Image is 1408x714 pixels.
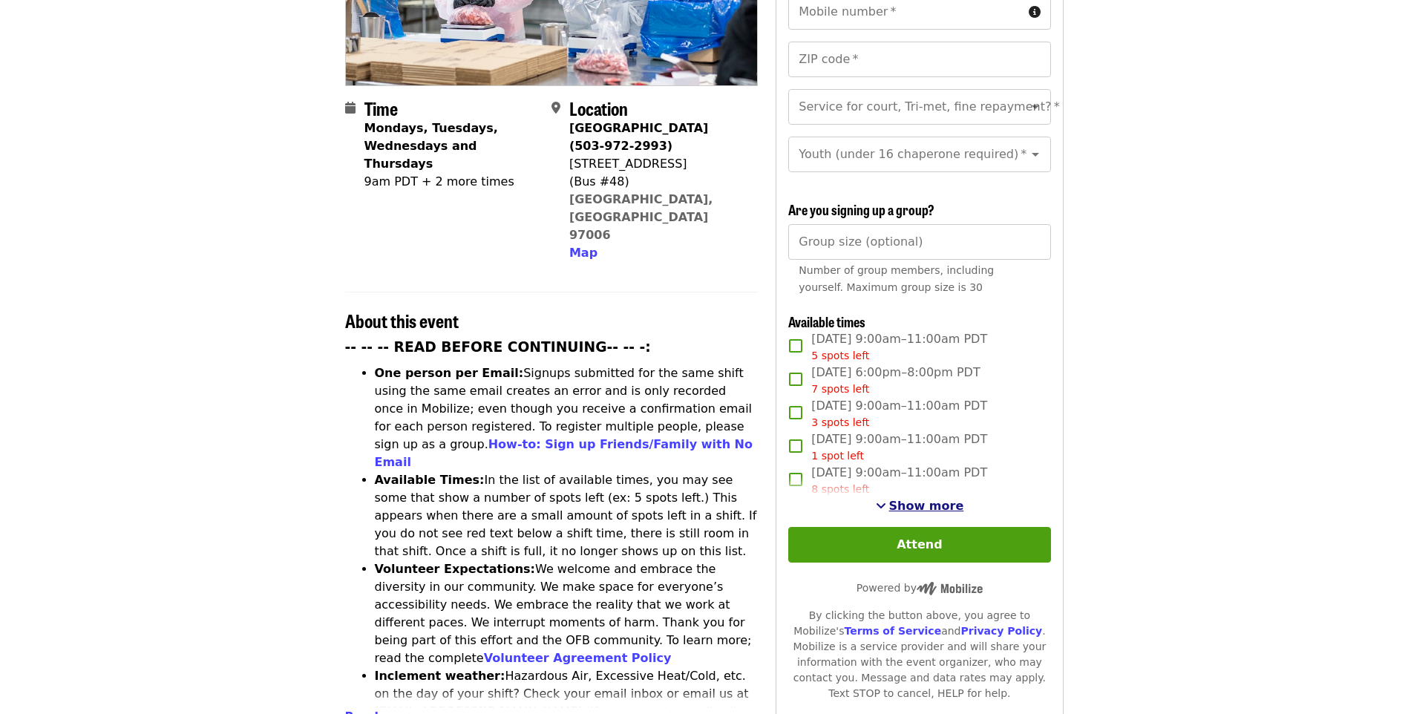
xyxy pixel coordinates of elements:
img: Powered by Mobilize [917,582,983,595]
div: (Bus #48) [569,173,746,191]
div: By clicking the button above, you agree to Mobilize's and . Mobilize is a service provider and wi... [788,608,1050,701]
span: [DATE] 9:00am–11:00am PDT [811,397,987,430]
strong: Volunteer Expectations: [375,562,536,576]
span: Location [569,95,628,121]
div: 9am PDT + 2 more times [364,173,540,191]
span: [DATE] 6:00pm–8:00pm PDT [811,364,980,397]
span: 3 spots left [811,416,869,428]
span: 8 spots left [811,483,869,495]
span: Show more [889,499,964,513]
a: Terms of Service [844,625,941,637]
button: See more timeslots [876,497,964,515]
a: [GEOGRAPHIC_DATA], [GEOGRAPHIC_DATA] 97006 [569,192,713,242]
button: Attend [788,527,1050,563]
span: 7 spots left [811,383,869,395]
strong: -- -- -- READ BEFORE CONTINUING-- -- -: [345,339,651,355]
span: 1 spot left [811,450,864,462]
span: 5 spots left [811,350,869,361]
li: Signups submitted for the same shift using the same email creates an error and is only recorded o... [375,364,759,471]
span: Number of group members, including yourself. Maximum group size is 30 [799,264,994,293]
a: Volunteer Agreement Policy [484,651,672,665]
span: About this event [345,307,459,333]
strong: Available Times: [375,473,485,487]
input: [object Object] [788,224,1050,260]
a: Privacy Policy [960,625,1042,637]
button: Open [1025,96,1046,117]
strong: Inclement weather: [375,669,505,683]
input: ZIP code [788,42,1050,77]
li: In the list of available times, you may see some that show a number of spots left (ex: 5 spots le... [375,471,759,560]
span: Powered by [857,582,983,594]
a: How-to: Sign up Friends/Family with No Email [375,437,753,469]
span: [DATE] 9:00am–11:00am PDT [811,330,987,364]
span: [DATE] 9:00am–11:00am PDT [811,430,987,464]
strong: One person per Email: [375,366,524,380]
strong: Mondays, Tuesdays, Wednesdays and Thursdays [364,121,498,171]
span: Are you signing up a group? [788,200,934,219]
button: Map [569,244,597,262]
strong: [GEOGRAPHIC_DATA] (503-972-2993) [569,121,708,153]
i: map-marker-alt icon [551,101,560,115]
div: [STREET_ADDRESS] [569,155,746,173]
i: calendar icon [345,101,356,115]
span: Time [364,95,398,121]
i: circle-info icon [1029,5,1041,19]
li: We welcome and embrace the diversity in our community. We make space for everyone’s accessibility... [375,560,759,667]
button: Open [1025,144,1046,165]
span: Map [569,246,597,260]
span: [DATE] 9:00am–11:00am PDT [811,464,987,497]
span: Available times [788,312,865,331]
